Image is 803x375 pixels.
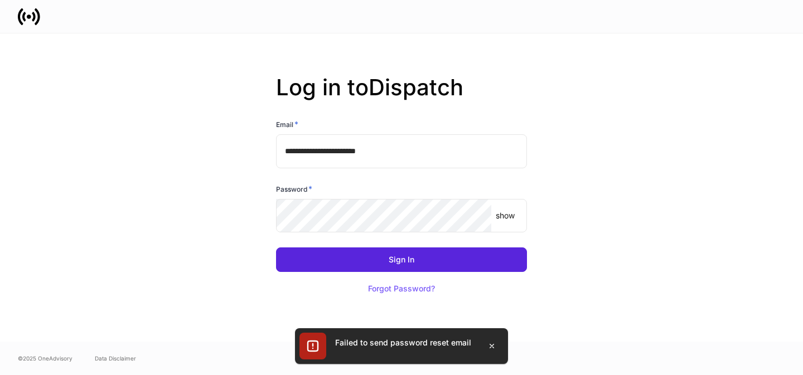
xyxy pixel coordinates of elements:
button: Forgot Password? [354,276,449,301]
p: show [496,210,515,221]
a: Data Disclaimer [95,354,136,363]
div: Sign In [389,256,414,264]
h2: Log in to Dispatch [276,74,527,119]
h6: Email [276,119,298,130]
span: © 2025 OneAdvisory [18,354,72,363]
div: Forgot Password? [368,285,435,293]
button: Sign In [276,247,527,272]
h6: Password [276,183,312,194]
div: Failed to send password reset email [335,337,471,348]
